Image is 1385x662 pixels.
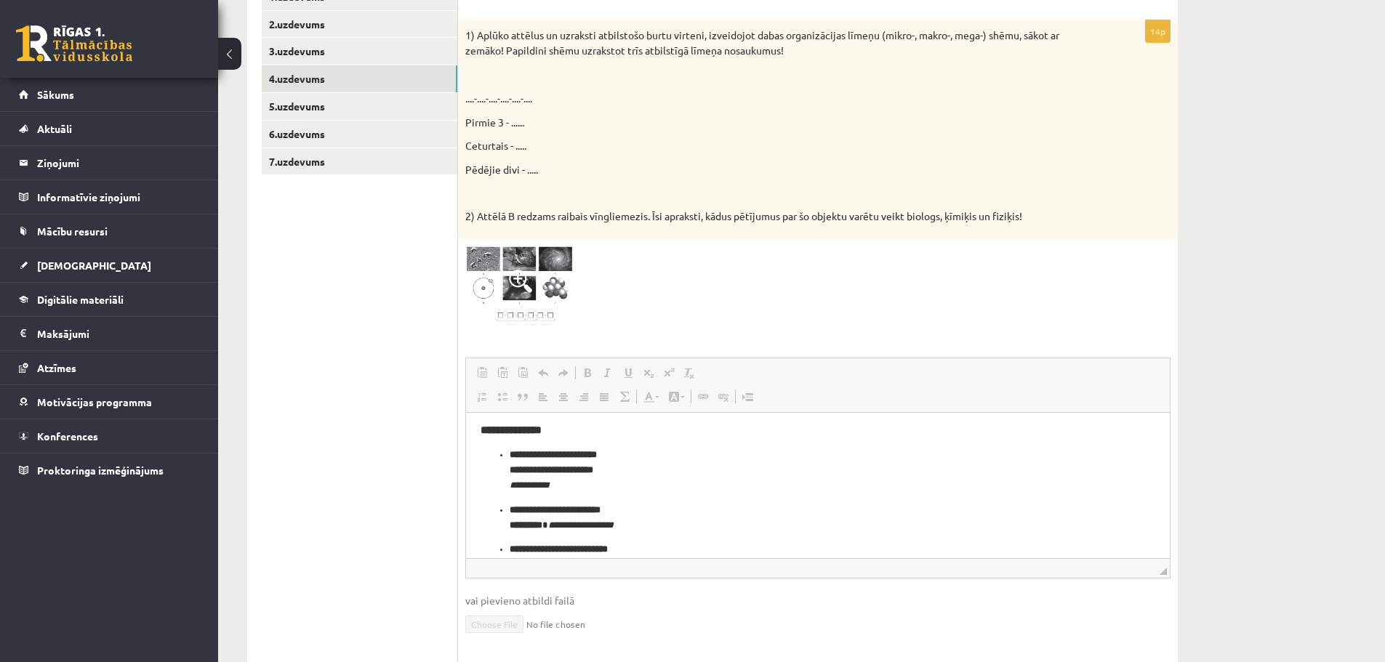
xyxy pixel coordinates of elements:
a: Apakšraksts [638,363,659,382]
p: Pēdējie divi - ..... [465,162,1098,177]
p: 14p [1145,20,1171,43]
a: Ievietot kā vienkāršu tekstu (vadīšanas taustiņš+pārslēgšanas taustiņš+V) [492,363,513,382]
img: z2.jpg [465,246,574,328]
iframe: Bagātinātā teksta redaktors, wiswyg-editor-user-answer-47025017341500 [466,413,1170,558]
span: Motivācijas programma [37,395,152,408]
a: Ziņojumi [19,146,200,179]
span: vai pievieno atbildi failā [465,593,1171,608]
p: ....-....-....-....-....-.... [465,91,1098,106]
a: 2.uzdevums [262,11,457,38]
a: Motivācijas programma [19,385,200,419]
a: [DEMOGRAPHIC_DATA] [19,249,200,282]
legend: Ziņojumi [37,146,200,179]
a: Ievietot/noņemt sarakstu ar aizzīmēm [492,387,513,406]
a: Slīpraksts (vadīšanas taustiņš+I) [598,363,618,382]
a: 5.uzdevums [262,93,457,120]
p: Pirmie 3 - ...... [465,115,1098,130]
span: Digitālie materiāli [37,293,124,306]
a: Konferences [19,419,200,453]
legend: Informatīvie ziņojumi [37,180,200,214]
a: Atkārtot (vadīšanas taustiņš+Y) [553,363,574,382]
a: Aktuāli [19,112,200,145]
span: Atzīmes [37,361,76,374]
a: Saite (vadīšanas taustiņš+K) [693,387,713,406]
a: Atsaistīt [713,387,734,406]
p: 1) Aplūko attēlus un uzraksti atbilstošo burtu virteni, izveidojot dabas organizācijas līmeņu (mi... [465,28,1098,58]
span: Sākums [37,88,74,101]
span: Mācību resursi [37,225,108,238]
span: [DEMOGRAPHIC_DATA] [37,259,151,272]
a: Rīgas 1. Tālmācības vidusskola [16,25,132,62]
a: Mācību resursi [19,214,200,248]
a: Proktoringa izmēģinājums [19,453,200,487]
a: Atcelt (vadīšanas taustiņš+Z) [533,363,553,382]
a: Atzīmes [19,351,200,384]
span: Mērogot [1160,568,1167,575]
legend: Maksājumi [37,317,200,350]
a: 7.uzdevums [262,148,457,175]
a: Ievietot/noņemt numurētu sarakstu [472,387,492,406]
a: Ievietot lapas pārtraukumu drukai [737,387,758,406]
a: Informatīvie ziņojumi [19,180,200,214]
a: Teksta krāsa [638,387,664,406]
a: Bloka citāts [513,387,533,406]
a: Digitālie materiāli [19,283,200,316]
p: 2) Attēlā B redzams raibais vīngliemezis. Īsi apraksti, kādus pētījumus par šo objektu varētu vei... [465,209,1098,224]
span: Konferences [37,429,98,443]
a: Sākums [19,78,200,111]
a: Maksājumi [19,317,200,350]
a: Augšraksts [659,363,679,382]
a: 6.uzdevums [262,121,457,148]
a: Fona krāsa [664,387,689,406]
a: Ielīmēt (vadīšanas taustiņš+V) [472,363,492,382]
a: Noņemt stilus [679,363,699,382]
a: Izlīdzināt malas [594,387,614,406]
p: Ceturtais - ..... [465,138,1098,153]
a: Ievietot no Worda [513,363,533,382]
a: 4.uzdevums [262,65,457,92]
a: Centrēti [553,387,574,406]
a: 3.uzdevums [262,38,457,65]
a: Treknraksts (vadīšanas taustiņš+B) [577,363,598,382]
a: Math [614,387,635,406]
a: Pasvītrojums (vadīšanas taustiņš+U) [618,363,638,382]
span: Proktoringa izmēģinājums [37,464,164,477]
a: Izlīdzināt pa kreisi [533,387,553,406]
a: Izlīdzināt pa labi [574,387,594,406]
span: Aktuāli [37,122,72,135]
